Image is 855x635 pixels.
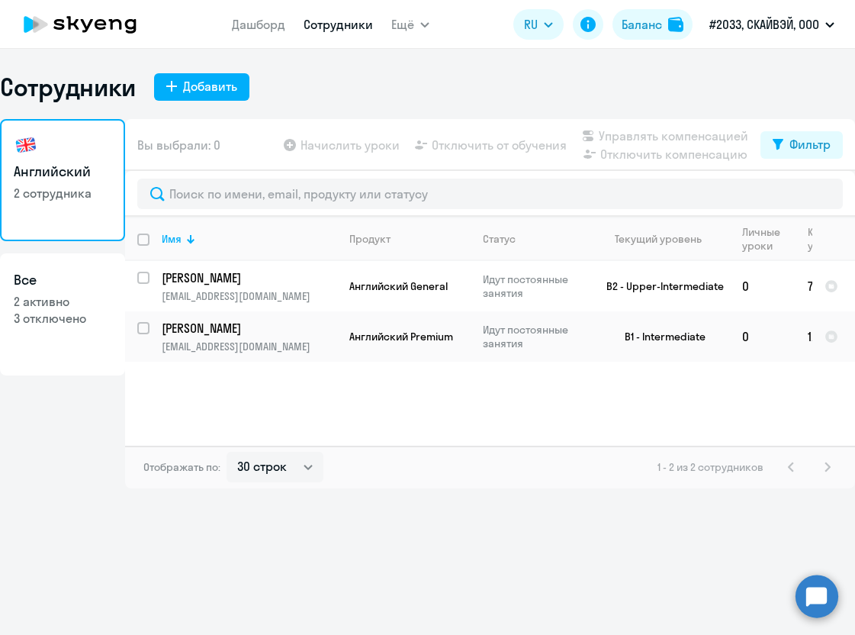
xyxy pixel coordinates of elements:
[349,279,448,293] span: Английский General
[304,17,373,32] a: Сотрудники
[183,77,237,95] div: Добавить
[483,272,587,300] p: Идут постоянные занятия
[162,269,334,286] p: [PERSON_NAME]
[14,185,111,201] p: 2 сотрудника
[612,9,693,40] button: Балансbalance
[391,15,414,34] span: Ещё
[760,131,843,159] button: Фильтр
[162,232,182,246] div: Имя
[524,15,538,34] span: RU
[349,232,470,246] div: Продукт
[702,6,842,43] button: #2033, СКАЙВЭЙ, ООО
[668,17,683,32] img: balance
[600,232,729,246] div: Текущий уровень
[483,232,516,246] div: Статус
[162,232,336,246] div: Имя
[615,232,702,246] div: Текущий уровень
[796,261,812,311] td: 7
[162,320,336,337] a: [PERSON_NAME]
[137,136,220,154] span: Вы выбрали: 0
[14,270,111,290] h3: Все
[808,225,812,253] div: Корп. уроки
[808,225,838,253] div: Корп. уроки
[232,17,285,32] a: Дашборд
[730,311,796,362] td: 0
[391,9,429,40] button: Ещё
[796,311,812,362] td: 16
[742,225,781,253] div: Личные уроки
[349,330,453,343] span: Английский Premium
[154,73,249,101] button: Добавить
[137,179,843,209] input: Поиск по имени, email, продукту или статусу
[483,232,587,246] div: Статус
[789,135,831,153] div: Фильтр
[730,261,796,311] td: 0
[162,340,336,353] p: [EMAIL_ADDRESS][DOMAIN_NAME]
[162,289,336,303] p: [EMAIL_ADDRESS][DOMAIN_NAME]
[709,15,819,34] p: #2033, СКАЙВЭЙ, ООО
[742,225,795,253] div: Личные уроки
[622,15,662,34] div: Баланс
[143,460,220,474] span: Отображать по:
[349,232,391,246] div: Продукт
[14,162,111,182] h3: Английский
[14,133,38,157] img: english
[14,310,111,327] p: 3 отключено
[14,293,111,310] p: 2 активно
[513,9,564,40] button: RU
[588,261,730,311] td: B2 - Upper-Intermediate
[483,323,587,350] p: Идут постоянные занятия
[162,320,334,337] p: [PERSON_NAME]
[657,460,763,474] span: 1 - 2 из 2 сотрудников
[162,269,336,286] a: [PERSON_NAME]
[588,311,730,362] td: B1 - Intermediate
